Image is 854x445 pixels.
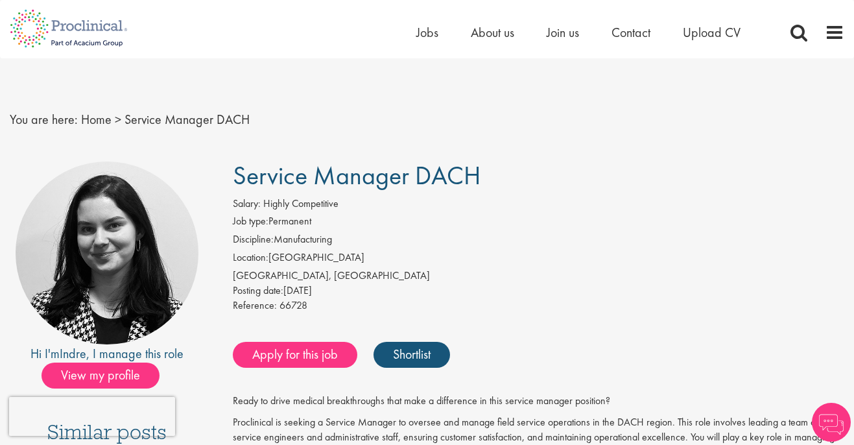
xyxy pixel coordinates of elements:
[233,269,844,283] div: [GEOGRAPHIC_DATA], [GEOGRAPHIC_DATA]
[9,397,175,436] iframe: reCAPTCHA
[42,363,160,389] span: View my profile
[233,298,277,313] label: Reference:
[233,232,274,247] label: Discipline:
[233,283,283,297] span: Posting date:
[16,162,198,344] img: imeage of recruiter Indre Stankeviciute
[125,111,250,128] span: Service Manager DACH
[374,342,450,368] a: Shortlist
[81,111,112,128] a: breadcrumb link
[416,24,438,41] a: Jobs
[683,24,741,41] a: Upload CV
[233,250,268,265] label: Location:
[233,214,268,229] label: Job type:
[233,394,844,409] p: Ready to drive medical breakthroughs that make a difference in this service manager position?
[10,111,78,128] span: You are here:
[233,342,357,368] a: Apply for this job
[233,159,480,192] span: Service Manager DACH
[233,214,844,232] li: Permanent
[611,24,650,41] a: Contact
[10,344,204,363] div: Hi I'm , I manage this role
[263,197,338,210] span: Highly Competitive
[547,24,579,41] a: Join us
[233,232,844,250] li: Manufacturing
[60,345,86,362] a: Indre
[812,403,851,442] img: Chatbot
[233,197,261,211] label: Salary:
[233,283,844,298] div: [DATE]
[42,365,172,382] a: View my profile
[233,250,844,269] li: [GEOGRAPHIC_DATA]
[279,298,307,312] span: 66728
[115,111,121,128] span: >
[471,24,514,41] a: About us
